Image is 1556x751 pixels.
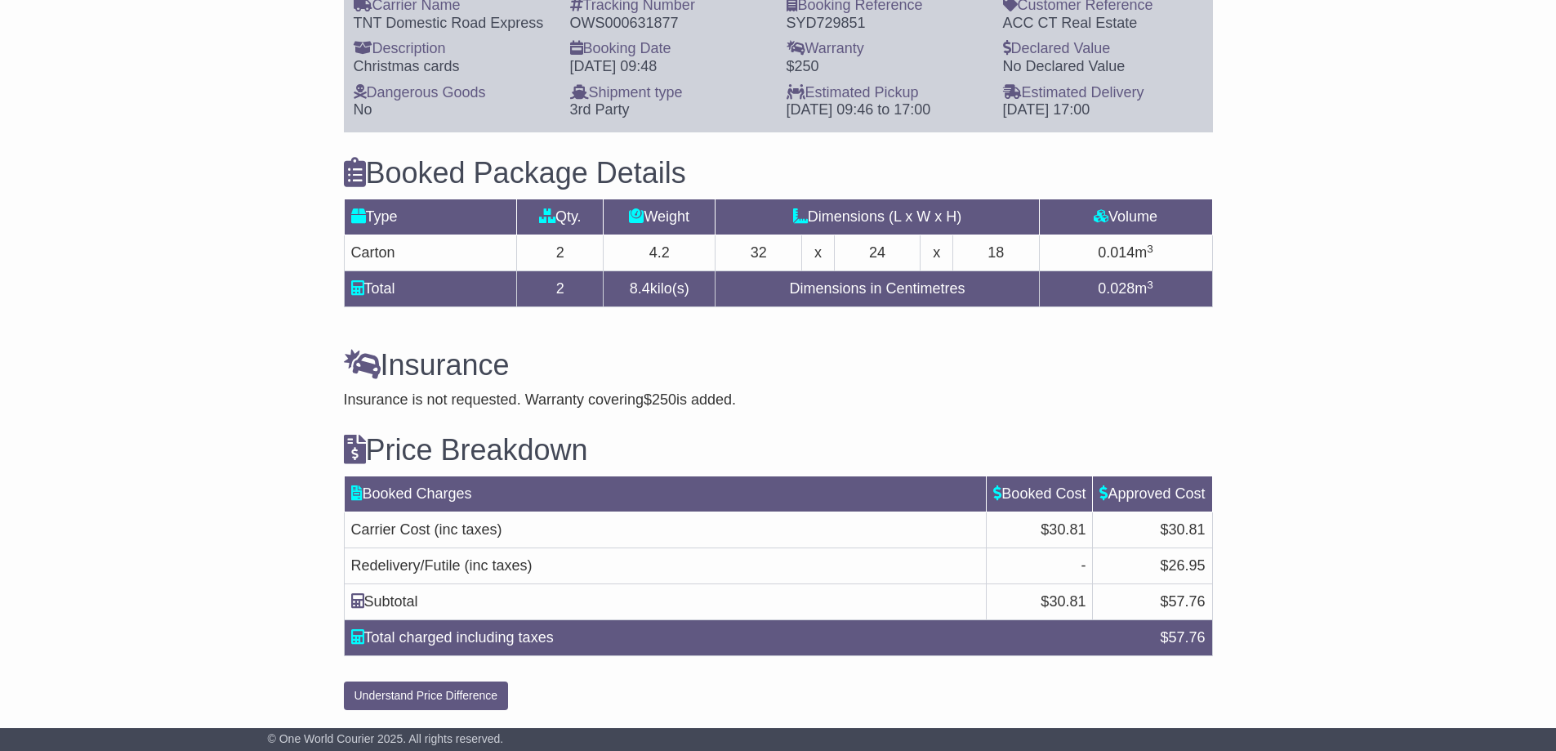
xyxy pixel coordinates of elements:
[517,271,604,307] td: 2
[517,235,604,271] td: 2
[1039,199,1212,235] td: Volume
[1160,557,1205,574] span: $26.95
[1049,593,1086,610] span: 30.81
[1003,101,1203,119] div: [DATE] 17:00
[570,84,770,102] div: Shipment type
[1003,58,1203,76] div: No Declared Value
[921,235,952,271] td: x
[354,101,372,118] span: No
[716,199,1039,235] td: Dimensions (L x W x H)
[1168,629,1205,646] span: 57.76
[570,58,770,76] div: [DATE] 09:48
[344,476,987,512] td: Booked Charges
[787,101,987,119] div: [DATE] 09:46 to 17:00
[787,84,987,102] div: Estimated Pickup
[1147,243,1153,255] sup: 3
[834,235,921,271] td: 24
[802,235,834,271] td: x
[987,584,1093,620] td: $
[1098,244,1135,261] span: 0.014
[570,15,770,33] div: OWS000631877
[435,521,502,538] span: (inc taxes)
[1147,279,1153,291] sup: 3
[344,584,987,620] td: Subtotal
[1003,40,1203,58] div: Declared Value
[344,235,517,271] td: Carton
[344,271,517,307] td: Total
[604,235,716,271] td: 4.2
[716,271,1039,307] td: Dimensions in Centimetres
[570,40,770,58] div: Booking Date
[351,557,461,574] span: Redelivery/Futile
[952,235,1039,271] td: 18
[1039,235,1212,271] td: m
[351,521,430,538] span: Carrier Cost
[343,627,1153,649] div: Total charged including taxes
[1039,271,1212,307] td: m
[1003,15,1203,33] div: ACC CT Real Estate
[630,280,650,297] span: 8.4
[1093,476,1212,512] td: Approved Cost
[354,58,554,76] div: Christmas cards
[354,40,554,58] div: Description
[1098,280,1135,297] span: 0.028
[1093,584,1212,620] td: $
[1003,84,1203,102] div: Estimated Delivery
[344,157,1213,190] h3: Booked Package Details
[716,235,802,271] td: 32
[354,84,554,102] div: Dangerous Goods
[344,199,517,235] td: Type
[787,15,987,33] div: SYD729851
[344,349,1213,382] h3: Insurance
[987,476,1093,512] td: Booked Cost
[354,15,554,33] div: TNT Domestic Road Express
[604,199,716,235] td: Weight
[517,199,604,235] td: Qty.
[1081,557,1086,574] span: -
[570,101,630,118] span: 3rd Party
[268,732,504,745] span: © One World Courier 2025. All rights reserved.
[787,40,987,58] div: Warranty
[465,557,533,574] span: (inc taxes)
[644,391,676,408] span: $250
[344,434,1213,467] h3: Price Breakdown
[604,271,716,307] td: kilo(s)
[1152,627,1213,649] div: $
[344,391,1213,409] div: Insurance is not requested. Warranty covering is added.
[1041,521,1086,538] span: $30.81
[787,58,987,76] div: $250
[1168,593,1205,610] span: 57.76
[1160,521,1205,538] span: $30.81
[344,682,509,710] button: Understand Price Difference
